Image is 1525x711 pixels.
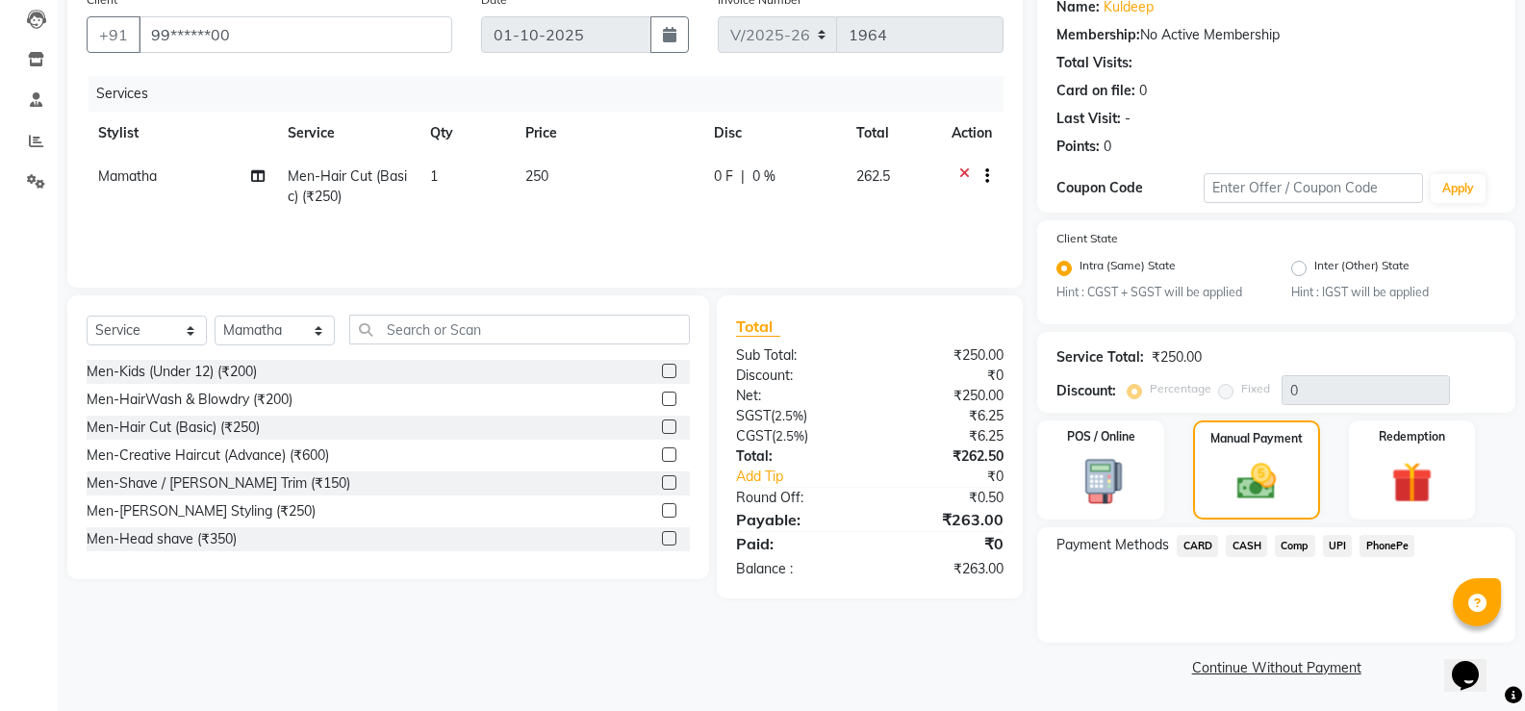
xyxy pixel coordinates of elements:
img: _pos-terminal.svg [1068,457,1134,506]
div: ₹250.00 [870,386,1018,406]
div: Paid: [722,532,870,555]
label: Fixed [1241,380,1270,397]
button: +91 [87,16,140,53]
div: Round Off: [722,488,870,508]
img: _cash.svg [1225,459,1288,504]
span: Comp [1275,535,1315,557]
th: Disc [702,112,845,155]
span: | [741,166,745,187]
div: ( ) [722,426,870,446]
div: Discount: [1056,381,1116,401]
div: Men-[PERSON_NAME] Styling (₹250) [87,501,316,521]
div: ₹263.00 [870,559,1018,579]
div: 0 [1139,81,1147,101]
span: Payment Methods [1056,535,1169,555]
th: Service [276,112,419,155]
div: Sub Total: [722,345,870,366]
div: ₹0 [870,366,1018,386]
span: 0 % [752,166,775,187]
input: Search or Scan [349,315,690,344]
div: Men-Creative Haircut (Advance) (₹600) [87,445,329,466]
div: Card on file: [1056,81,1135,101]
label: Intra (Same) State [1080,257,1176,280]
div: Points: [1056,137,1100,157]
div: Discount: [722,366,870,386]
div: Service Total: [1056,347,1144,368]
div: ₹262.50 [870,446,1018,467]
div: ₹6.25 [870,406,1018,426]
span: 2.5% [775,428,804,444]
th: Price [514,112,702,155]
span: 262.5 [856,167,890,185]
small: Hint : CGST + SGST will be applied [1056,284,1261,301]
div: ( ) [722,406,870,426]
div: ₹0 [895,467,1018,487]
span: CGST [736,427,772,444]
div: Total Visits: [1056,53,1132,73]
div: Services [89,76,1018,112]
th: Stylist [87,112,276,155]
div: Balance : [722,559,870,579]
div: Last Visit: [1056,109,1121,129]
span: CASH [1226,535,1267,557]
div: Men-Head shave (₹350) [87,529,237,549]
div: No Active Membership [1056,25,1496,45]
div: Payable: [722,508,870,531]
th: Qty [419,112,514,155]
small: Hint : IGST will be applied [1291,284,1496,301]
div: Men-Shave / [PERSON_NAME] Trim (₹150) [87,473,350,494]
span: Men-Hair Cut (Basic) (₹250) [288,167,407,205]
th: Action [940,112,1004,155]
span: PhonePe [1360,535,1414,557]
div: Men-Hair Cut (Basic) (₹250) [87,418,260,438]
div: - [1125,109,1131,129]
label: Redemption [1379,428,1445,445]
div: ₹250.00 [1152,347,1202,368]
a: Continue Without Payment [1041,658,1512,678]
label: Inter (Other) State [1314,257,1410,280]
div: Total: [722,446,870,467]
label: Manual Payment [1210,430,1303,447]
th: Total [845,112,940,155]
label: Percentage [1150,380,1211,397]
div: Men-HairWash & Blowdry (₹200) [87,390,292,410]
span: 0 F [714,166,733,187]
div: ₹0.50 [870,488,1018,508]
input: Search by Name/Mobile/Email/Code [139,16,452,53]
label: POS / Online [1067,428,1135,445]
span: 1 [430,167,438,185]
span: 2.5% [775,408,803,423]
input: Enter Offer / Coupon Code [1204,173,1423,203]
span: SGST [736,407,771,424]
div: Coupon Code [1056,178,1203,198]
label: Client State [1056,230,1118,247]
div: ₹6.25 [870,426,1018,446]
span: UPI [1323,535,1353,557]
div: Net: [722,386,870,406]
div: Membership: [1056,25,1140,45]
div: ₹0 [870,532,1018,555]
span: Mamatha [98,167,157,185]
div: 0 [1104,137,1111,157]
div: Men-Kids (Under 12) (₹200) [87,362,257,382]
span: CARD [1177,535,1218,557]
span: Total [736,317,780,337]
span: 250 [525,167,548,185]
iframe: chat widget [1444,634,1506,692]
div: ₹263.00 [870,508,1018,531]
img: _gift.svg [1379,457,1445,508]
button: Apply [1431,174,1486,203]
div: ₹250.00 [870,345,1018,366]
a: Add Tip [722,467,895,487]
